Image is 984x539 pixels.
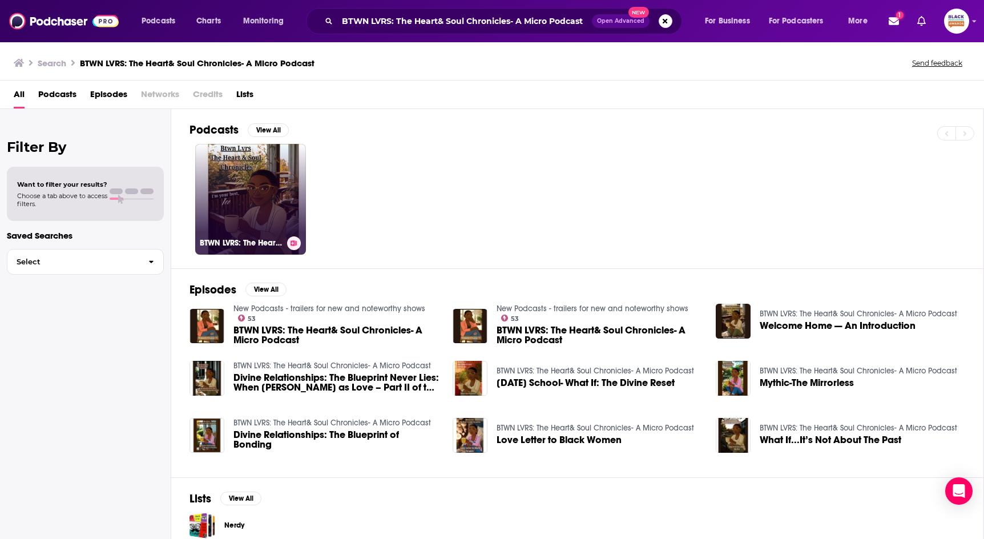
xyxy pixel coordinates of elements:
a: BTWN LVRS: The Heart& Soul Chronicles- A Micro Podcast [760,309,957,319]
span: 53 [511,316,519,321]
h2: Lists [189,492,211,506]
span: Monitoring [243,13,284,29]
a: BTWN LVRS: The Heart& Soul Chronicles- A Micro Podcast [497,423,694,433]
a: Mythic-The Mirrorless [760,378,854,388]
span: For Podcasters [769,13,824,29]
a: Welcome Home — An Introduction [760,321,916,331]
a: Show notifications dropdown [913,11,930,31]
a: Show notifications dropdown [884,11,904,31]
h2: Podcasts [189,123,239,137]
img: Mythic-The Mirrorless [716,361,751,396]
a: BTWN LVRS: The Heart& Soul Chronicles- A Micro Podcast [233,361,431,371]
button: Open AdvancedNew [592,14,650,28]
div: Open Intercom Messenger [945,477,973,505]
button: open menu [697,12,764,30]
button: open menu [761,12,840,30]
a: All [14,85,25,108]
a: Nerdy [189,513,215,538]
span: 53 [248,316,256,321]
span: More [848,13,868,29]
button: View All [248,123,289,137]
a: BTWN LVRS: The Heart& Soul Chronicles- A Micro Podcast [233,418,431,428]
a: PodcastsView All [189,123,289,137]
a: BTWN LVRS: The Heart& Soul Chronicles- A Micro Podcast [760,366,957,376]
p: Saved Searches [7,230,164,241]
img: Podchaser - Follow, Share and Rate Podcasts [9,10,119,32]
a: Love Letter to Black Women [497,435,622,445]
a: 53 [501,315,519,321]
button: View All [220,492,261,505]
h2: Filter By [7,139,164,155]
a: BTWN LVRS: The Heart& Soul Chronicles- A Micro Podcast [195,144,306,255]
h3: Search [38,58,66,69]
img: Divine Relationships: The Blueprint Never Lies: When Trauma Masquerades as Love – Part II of the ... [189,361,224,396]
a: New Podcasts - trailers for new and noteworthy shows [233,304,425,313]
button: open menu [235,12,299,30]
button: View All [245,283,287,296]
a: BTWN LVRS: The Heart& Soul Chronicles- A Micro Podcast [497,325,702,345]
img: What If...It’s Not About The Past [716,418,751,453]
span: Networks [141,85,179,108]
h3: BTWN LVRS: The Heart& Soul Chronicles- A Micro Podcast [200,238,283,248]
span: New [628,7,649,18]
img: BTWN LVRS: The Heart& Soul Chronicles- A Micro Podcast [453,309,487,344]
button: Select [7,249,164,275]
a: BTWN LVRS: The Heart& Soul Chronicles- A Micro Podcast [497,366,694,376]
img: Divine Relationships: The Blueprint of Bonding [189,418,224,453]
img: BTWN LVRS: The Heart& Soul Chronicles- A Micro Podcast [189,309,224,344]
a: Nerdy [224,519,244,532]
span: 1 [896,11,904,19]
a: Episodes [90,85,127,108]
a: BTWN LVRS: The Heart& Soul Chronicles- A Micro Podcast [233,325,439,345]
a: Sunday School- What If: The Divine Reset [497,378,675,388]
span: Credits [193,85,223,108]
h2: Episodes [189,283,236,297]
span: Charts [196,13,221,29]
a: Divine Relationships: The Blueprint Never Lies: When Trauma Masquerades as Love – Part II of the ... [233,373,439,392]
a: 53 [238,315,256,321]
span: [DATE] School- What If: The Divine Reset [497,378,675,388]
img: Love Letter to Black Women [453,418,487,453]
div: Search podcasts, credits, & more... [317,8,693,34]
a: Divine Relationships: The Blueprint of Bonding [233,430,439,449]
a: EpisodesView All [189,283,287,297]
span: Podcasts [142,13,175,29]
h3: BTWN LVRS: The Heart& Soul Chronicles- A Micro Podcast [80,58,314,69]
span: What If...It’s Not About The Past [760,435,901,445]
span: For Business [705,13,750,29]
span: Select [7,258,139,266]
span: Want to filter your results? [17,180,107,188]
button: Send feedback [909,58,966,68]
img: Sunday School- What If: The Divine Reset [453,361,487,396]
span: Logged in as blackpodcastingawards [944,9,969,34]
span: Open Advanced [597,18,644,24]
span: Divine Relationships: The Blueprint Never Lies: When [PERSON_NAME] as Love – Part II of the Imita... [233,373,439,392]
a: Lists [236,85,253,108]
a: Charts [189,12,228,30]
a: New Podcasts - trailers for new and noteworthy shows [497,304,688,313]
button: open menu [840,12,882,30]
a: ListsView All [189,492,261,506]
img: User Profile [944,9,969,34]
span: Choose a tab above to access filters. [17,192,107,208]
button: Show profile menu [944,9,969,34]
a: Podcasts [38,85,76,108]
img: Welcome Home — An Introduction [716,304,751,339]
button: open menu [134,12,190,30]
